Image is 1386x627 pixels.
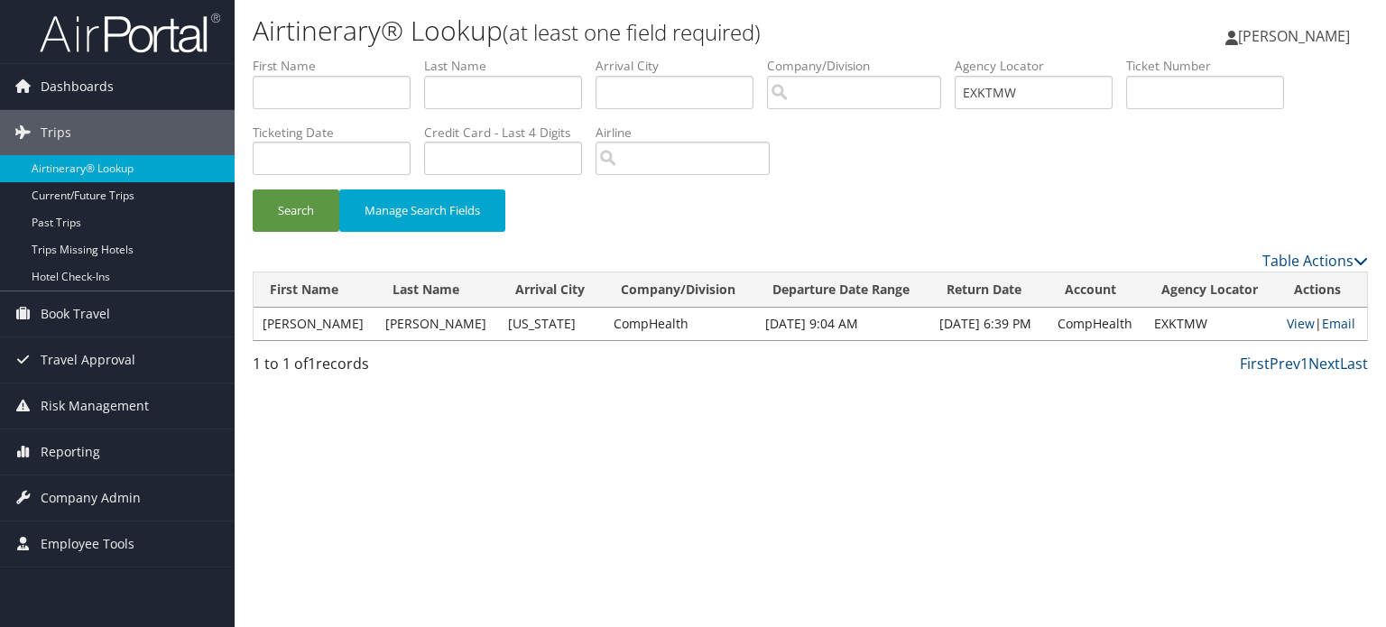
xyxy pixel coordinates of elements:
[253,189,339,232] button: Search
[1238,26,1350,46] span: [PERSON_NAME]
[253,124,424,142] label: Ticketing Date
[1270,354,1300,373] a: Prev
[605,272,756,308] th: Company/Division
[41,475,141,521] span: Company Admin
[767,57,955,75] label: Company/Division
[1126,57,1298,75] label: Ticket Number
[605,308,756,340] td: CompHealth
[1049,272,1144,308] th: Account: activate to sort column ascending
[376,308,499,340] td: [PERSON_NAME]
[1262,251,1368,271] a: Table Actions
[1145,308,1278,340] td: EXKTMW
[930,308,1049,340] td: [DATE] 6:39 PM
[503,17,761,47] small: (at least one field required)
[756,308,931,340] td: [DATE] 9:04 AM
[596,124,783,142] label: Airline
[1145,272,1278,308] th: Agency Locator: activate to sort column ascending
[596,57,767,75] label: Arrival City
[1308,354,1340,373] a: Next
[930,272,1049,308] th: Return Date: activate to sort column ascending
[308,354,316,373] span: 1
[41,429,100,475] span: Reporting
[499,272,604,308] th: Arrival City: activate to sort column ascending
[376,272,499,308] th: Last Name: activate to sort column ascending
[424,124,596,142] label: Credit Card - Last 4 Digits
[41,291,110,337] span: Book Travel
[955,57,1126,75] label: Agency Locator
[253,12,996,50] h1: Airtinerary® Lookup
[41,337,135,383] span: Travel Approval
[424,57,596,75] label: Last Name
[1278,308,1367,340] td: |
[339,189,505,232] button: Manage Search Fields
[1240,354,1270,373] a: First
[41,383,149,429] span: Risk Management
[499,308,604,340] td: [US_STATE]
[254,272,376,308] th: First Name: activate to sort column ascending
[756,272,931,308] th: Departure Date Range: activate to sort column ascending
[1300,354,1308,373] a: 1
[41,64,114,109] span: Dashboards
[41,521,134,567] span: Employee Tools
[254,308,376,340] td: [PERSON_NAME]
[1225,9,1368,63] a: [PERSON_NAME]
[1278,272,1367,308] th: Actions
[1340,354,1368,373] a: Last
[1049,308,1144,340] td: CompHealth
[1322,315,1355,332] a: Email
[1287,315,1315,332] a: View
[253,353,512,383] div: 1 to 1 of records
[253,57,424,75] label: First Name
[41,110,71,155] span: Trips
[40,12,220,54] img: airportal-logo.png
